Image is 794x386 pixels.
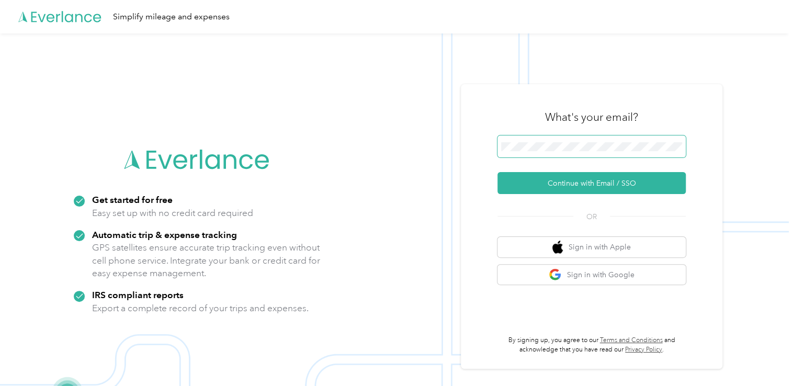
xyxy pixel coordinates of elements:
p: Export a complete record of your trips and expenses. [92,302,309,315]
strong: Automatic trip & expense tracking [92,229,237,240]
a: Privacy Policy [625,346,662,354]
strong: IRS compliant reports [92,289,184,300]
h3: What's your email? [545,110,638,124]
img: google logo [549,268,562,281]
img: apple logo [552,241,563,254]
div: Simplify mileage and expenses [113,10,230,24]
strong: Get started for free [92,194,173,205]
span: OR [573,211,610,222]
a: Terms and Conditions [600,336,663,344]
p: GPS satellites ensure accurate trip tracking even without cell phone service. Integrate your bank... [92,241,321,280]
button: google logoSign in with Google [497,265,686,285]
button: apple logoSign in with Apple [497,237,686,257]
p: By signing up, you agree to our and acknowledge that you have read our . [497,336,686,354]
button: Continue with Email / SSO [497,172,686,194]
p: Easy set up with no credit card required [92,207,253,220]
